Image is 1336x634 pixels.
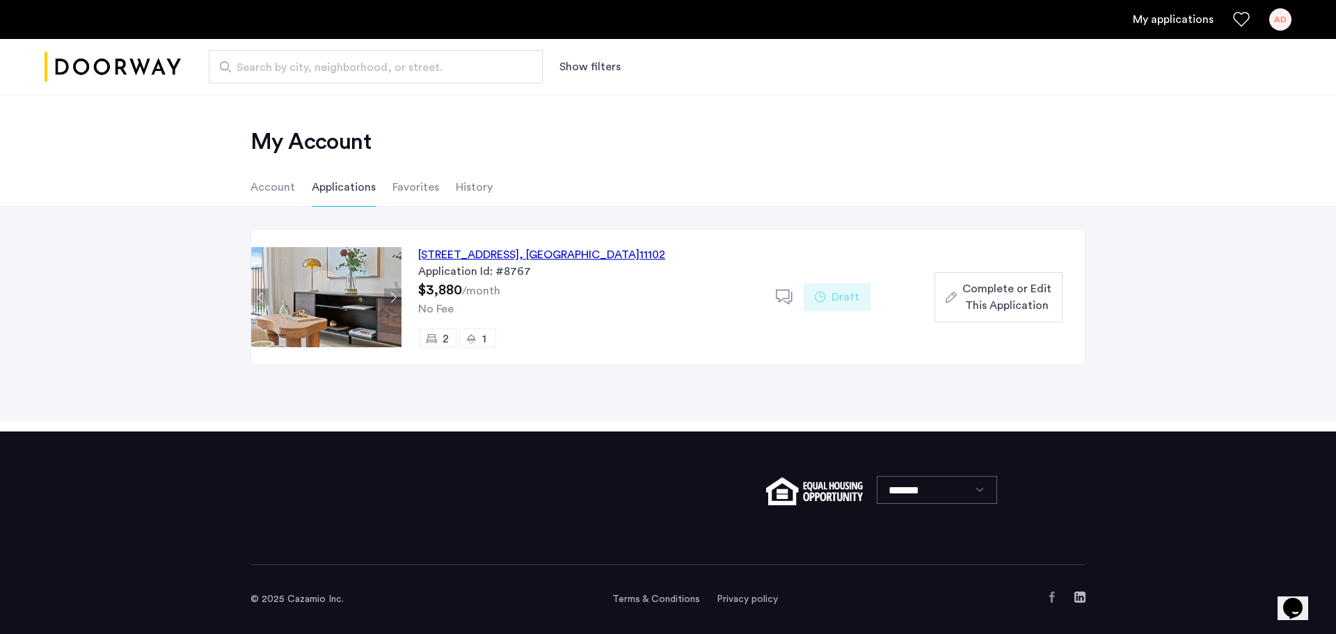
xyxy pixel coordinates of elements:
a: Favorites [1233,11,1250,28]
sub: /month [462,285,500,296]
input: Apartment Search [209,50,543,84]
img: logo [45,41,181,93]
iframe: chat widget [1278,578,1322,620]
span: 2 [443,333,449,344]
a: Terms and conditions [612,592,700,606]
span: Complete or Edit This Application [962,280,1051,314]
div: Application Id: #8767 [418,263,759,280]
a: Cazamio logo [45,41,181,93]
span: 1 [482,333,486,344]
div: AD [1269,8,1291,31]
button: button [935,272,1063,322]
a: Privacy policy [717,592,778,606]
button: Show or hide filters [559,58,621,75]
a: LinkedIn [1074,592,1085,603]
li: History [456,168,493,207]
li: Favorites [392,168,439,207]
span: No Fee [418,303,454,315]
button: Next apartment [384,289,401,306]
li: Applications [312,168,376,207]
h2: My Account [250,128,1085,156]
span: , [GEOGRAPHIC_DATA] [519,249,639,260]
img: Apartment photo [251,247,401,347]
span: © 2025 Cazamio Inc. [250,594,344,604]
select: Language select [877,476,997,504]
a: Facebook [1047,592,1058,603]
span: $3,880 [418,283,462,297]
a: My application [1133,11,1214,28]
span: Draft [832,289,859,306]
img: equal-housing.png [766,477,863,505]
span: Search by city, neighborhood, or street. [237,59,504,76]
div: [STREET_ADDRESS] 11102 [418,246,665,263]
button: Previous apartment [251,289,269,306]
li: Account [250,168,295,207]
